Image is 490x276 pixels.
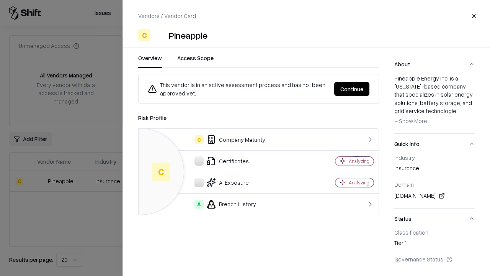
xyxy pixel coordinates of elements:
div: C [138,29,150,41]
div: insurance [394,164,475,175]
button: Status [394,209,475,229]
div: Domain [394,181,475,188]
div: Company Maturity [145,135,309,144]
div: Certificates [145,156,309,166]
button: About [394,54,475,74]
div: Risk Profile [138,113,379,122]
div: Quick Info [394,154,475,208]
button: Continue [334,82,369,96]
button: Quick Info [394,134,475,154]
div: About [394,74,475,133]
div: [DOMAIN_NAME] [394,191,475,200]
span: + Show More [394,117,427,124]
div: This vendor is in an active assessment process and has not been approved yet. [148,80,328,97]
div: Analyzing [349,158,369,164]
span: ... [456,107,460,114]
div: Pineapple Energy Inc. is a [US_STATE]-based company that specializes in solar energy solutions, b... [394,74,475,127]
div: AI Exposure [145,178,309,187]
div: C [194,135,204,144]
p: Vendors / Vendor Card [138,12,196,20]
div: Industry [394,154,475,161]
button: + Show More [394,115,427,127]
div: Classification [394,229,475,236]
button: Overview [138,54,162,68]
img: Pineapple [154,29,166,41]
div: Governance Status [394,256,475,263]
div: C [152,163,170,181]
button: Access Scope [177,54,214,68]
div: Analyzing [349,179,369,186]
div: Pineapple [169,29,207,41]
div: Tier 1 [394,239,475,250]
div: Breach History [145,200,309,209]
div: A [194,200,204,209]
